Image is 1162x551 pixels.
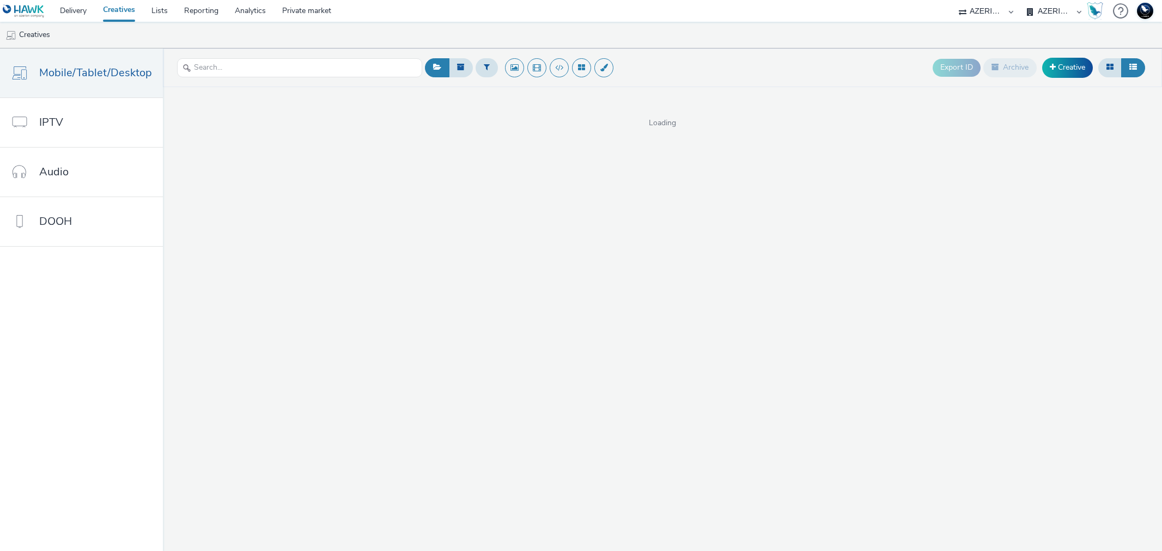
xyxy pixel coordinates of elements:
img: Hawk Academy [1087,2,1103,20]
a: Creative [1042,58,1093,77]
button: Export ID [933,59,981,76]
button: Grid [1098,58,1122,77]
img: undefined Logo [3,4,45,18]
input: Search... [177,58,422,77]
span: Loading [163,118,1162,128]
button: Table [1121,58,1145,77]
span: DOOH [39,213,72,229]
span: IPTV [39,114,63,130]
img: mobile [5,30,16,41]
span: Mobile/Tablet/Desktop [39,65,152,81]
a: Hawk Academy [1087,2,1108,20]
span: Audio [39,164,69,180]
img: Support Hawk [1137,3,1153,19]
button: Archive [983,58,1037,77]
